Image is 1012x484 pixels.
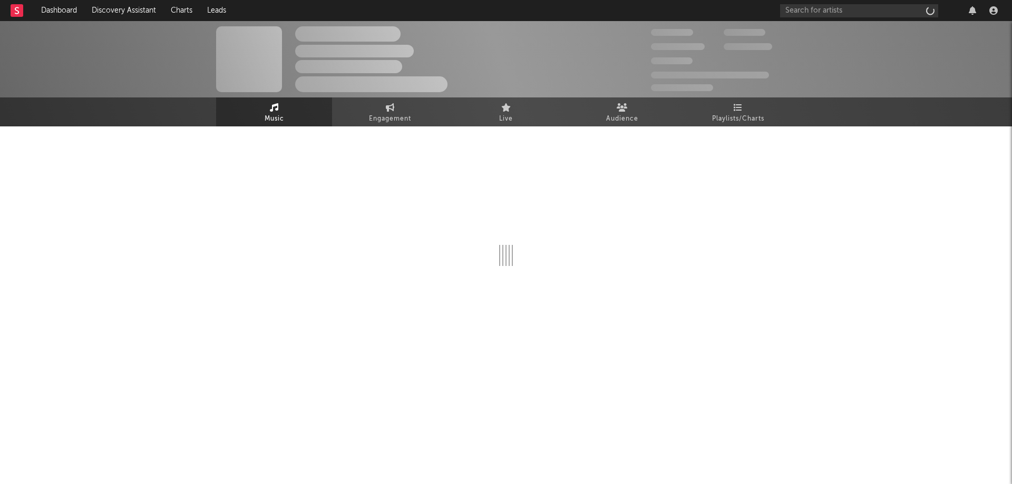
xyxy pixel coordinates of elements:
[651,43,705,50] span: 50,000,000
[499,113,513,125] span: Live
[448,97,564,126] a: Live
[712,113,764,125] span: Playlists/Charts
[651,72,769,78] span: 50,000,000 Monthly Listeners
[780,4,938,17] input: Search for artists
[332,97,448,126] a: Engagement
[369,113,411,125] span: Engagement
[724,43,772,50] span: 1,000,000
[724,29,765,36] span: 100,000
[606,113,638,125] span: Audience
[216,97,332,126] a: Music
[680,97,796,126] a: Playlists/Charts
[651,29,693,36] span: 300,000
[651,57,693,64] span: 100,000
[651,84,713,91] span: Jump Score: 85.0
[265,113,284,125] span: Music
[564,97,680,126] a: Audience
